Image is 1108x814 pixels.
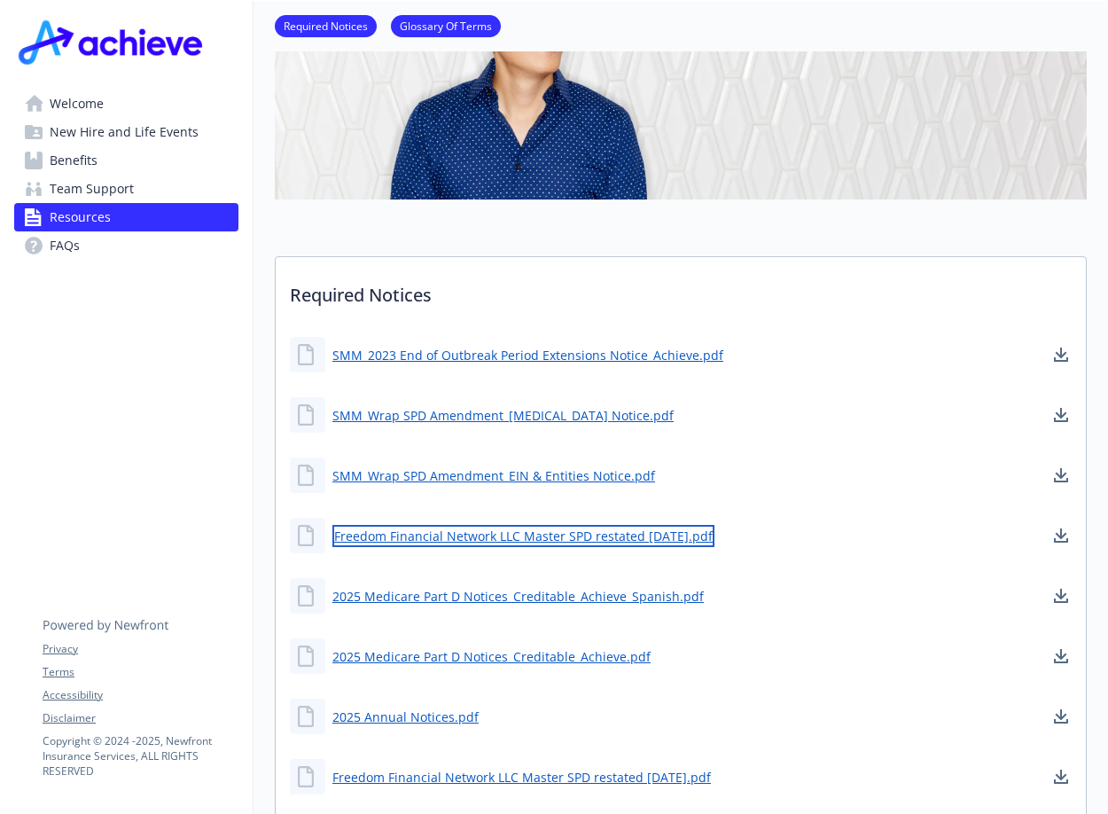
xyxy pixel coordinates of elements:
a: download document [1050,465,1072,486]
a: download document [1050,585,1072,607]
a: Team Support [14,175,238,203]
a: 2025 Medicare Part D Notices_Creditable_Achieve.pdf [332,647,651,666]
a: Benefits [14,146,238,175]
a: download document [1050,344,1072,365]
span: New Hire and Life Events [50,118,199,146]
a: Required Notices [275,17,377,34]
a: SMM_Wrap SPD Amendment_EIN & Entities Notice.pdf [332,466,655,485]
span: Team Support [50,175,134,203]
a: download document [1050,646,1072,667]
a: Resources [14,203,238,231]
p: Copyright © 2024 - 2025 , Newfront Insurance Services, ALL RIGHTS RESERVED [43,733,238,779]
a: 2025 Medicare Part D Notices_Creditable_Achieve_Spanish.pdf [332,587,704,606]
a: SMM_2023 End of Outbreak Period Extensions Notice_Achieve.pdf [332,346,723,364]
span: FAQs [50,231,80,260]
a: download document [1050,706,1072,727]
a: Privacy [43,641,238,657]
p: Required Notices [276,257,1086,323]
a: Terms [43,664,238,680]
span: Welcome [50,90,104,118]
a: download document [1050,404,1072,426]
a: download document [1050,766,1072,787]
a: Welcome [14,90,238,118]
a: Accessibility [43,687,238,703]
span: Benefits [50,146,98,175]
a: Freedom Financial Network LLC Master SPD restated [DATE].pdf [332,525,714,547]
a: Glossary Of Terms [391,17,501,34]
span: Resources [50,203,111,231]
a: New Hire and Life Events [14,118,238,146]
a: download document [1050,525,1072,546]
a: 2025 Annual Notices.pdf [332,708,479,726]
a: Disclaimer [43,710,238,726]
a: FAQs [14,231,238,260]
a: Freedom Financial Network LLC Master SPD restated [DATE].pdf [332,768,711,787]
a: SMM_Wrap SPD Amendment_[MEDICAL_DATA] Notice.pdf [332,406,674,425]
